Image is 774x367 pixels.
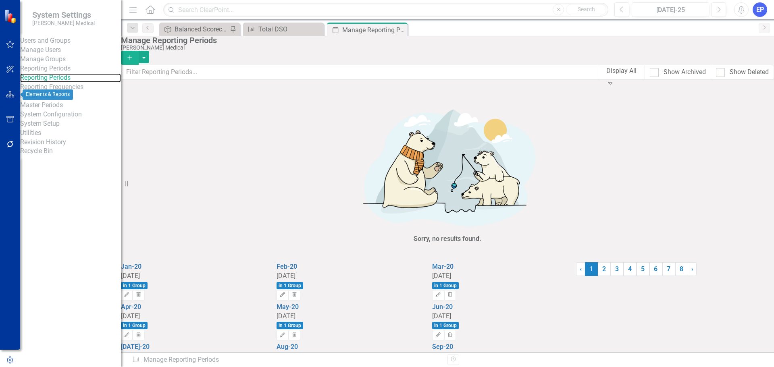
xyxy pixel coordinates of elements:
a: [DATE]-20 [121,343,150,350]
div: [DATE]-25 [635,5,706,15]
div: [PERSON_NAME] Medical [121,45,770,51]
span: in 1 Group [432,282,459,289]
div: Manage Reporting Periods [342,25,406,35]
span: in 1 Group [121,282,148,289]
div: Show Deleted [730,68,769,77]
a: Manage Groups [20,55,121,64]
img: No results found [327,100,568,232]
a: Apr-20 [121,303,141,311]
span: in 1 Group [277,322,303,329]
div: Users and Groups [20,36,121,46]
div: [DATE] [121,312,264,321]
div: Manage Reporting Periods [132,355,441,365]
a: Reporting Periods [20,73,121,83]
input: Filter Reporting Periods... [121,65,598,80]
a: 3 [611,262,624,276]
small: [PERSON_NAME] Medical [32,20,95,26]
a: May-20 [277,303,299,311]
div: [DATE] [432,312,576,321]
div: Total DSO [258,24,322,34]
a: Sep-20 [432,343,453,350]
a: 7 [662,262,675,276]
a: 8 [675,262,688,276]
a: Manage Users [20,46,121,55]
span: Search [578,6,595,12]
a: System Setup [20,119,121,129]
div: System Configuration [20,110,121,119]
a: Revision History [20,138,121,147]
div: Display All [606,66,637,76]
span: 1 [585,262,598,276]
input: Search ClearPoint... [163,3,608,17]
button: EP [753,2,767,17]
a: Master Periods [20,101,121,110]
div: Utilities [20,129,121,138]
div: [DATE] [121,352,264,361]
div: Balanced Scorecard (Daily Huddle) [175,24,228,34]
span: System Settings [32,10,95,20]
div: [DATE] [432,272,576,281]
a: Balanced Scorecard (Daily Huddle) [161,24,228,34]
div: Show Archived [664,68,706,77]
div: [DATE] [277,272,420,281]
button: [DATE]-25 [632,2,709,17]
a: 6 [649,262,662,276]
a: Recycle Bin [20,147,121,156]
a: Feb-20 [277,263,297,270]
div: [DATE] [277,312,420,321]
a: 2 [598,262,611,276]
div: Elements & Reports [23,89,73,100]
a: Jun-20 [432,303,453,311]
a: Jan-20 [121,263,141,270]
div: [DATE] [121,272,264,281]
span: in 1 Group [121,322,148,329]
div: [DATE] [277,352,420,361]
div: Manage Reporting Periods [121,36,770,45]
a: 4 [624,262,637,276]
span: in 1 Group [432,322,459,329]
span: › [691,265,693,273]
img: ClearPoint Strategy [4,9,18,23]
a: Reporting Frequencies [20,83,121,92]
a: Total DSO [245,24,322,34]
a: Aug-20 [277,343,298,350]
div: Sorry, no results found. [414,234,481,244]
div: [DATE] [432,352,576,361]
div: Reporting Periods [20,64,121,73]
span: in 1 Group [277,282,303,289]
a: Mar-20 [432,263,454,270]
span: ‹ [580,265,582,273]
button: Search [566,4,606,15]
a: 5 [637,262,649,276]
